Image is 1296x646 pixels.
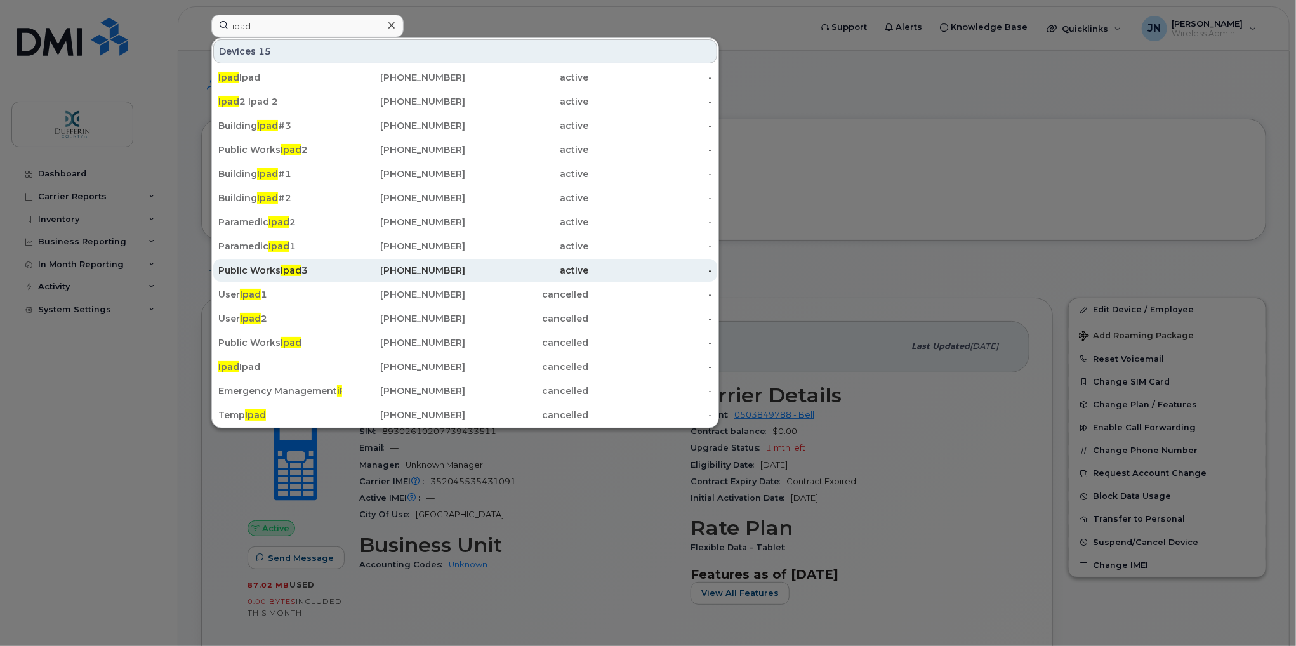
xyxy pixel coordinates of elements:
div: [PHONE_NUMBER] [342,360,466,373]
div: Paramedic 2 [218,216,342,228]
div: [PHONE_NUMBER] [342,95,466,108]
div: active [465,192,589,204]
div: Ipad [218,71,342,84]
div: Building #3 [218,119,342,132]
div: [PHONE_NUMBER] [342,240,466,253]
span: Ipad [268,241,289,252]
div: active [465,119,589,132]
div: Temp [218,409,342,421]
div: [PHONE_NUMBER] [342,71,466,84]
span: Ipad [281,337,301,348]
div: cancelled [465,385,589,397]
a: UserIpad1[PHONE_NUMBER]cancelled- [213,283,717,306]
span: Ipad [257,192,278,204]
div: cancelled [465,336,589,349]
a: IpadIpad[PHONE_NUMBER]active- [213,66,717,89]
a: Public WorksIpad2[PHONE_NUMBER]active- [213,138,717,161]
a: TempIpad[PHONE_NUMBER]cancelled- [213,404,717,426]
div: [PHONE_NUMBER] [342,216,466,228]
span: Ipad [257,120,278,131]
div: - [589,143,713,156]
div: - [589,192,713,204]
span: Ipad [281,144,301,155]
div: [PHONE_NUMBER] [342,192,466,204]
span: Ipad [268,216,289,228]
span: Ipad [218,361,239,372]
span: Ipad [281,265,301,276]
div: cancelled [465,360,589,373]
div: Building #2 [218,192,342,204]
div: - [589,409,713,421]
span: Ipad [245,409,266,421]
div: Ipad [218,360,342,373]
a: BuildingIpad#3[PHONE_NUMBER]active- [213,114,717,137]
div: - [589,95,713,108]
div: [PHONE_NUMBER] [342,264,466,277]
div: active [465,143,589,156]
div: cancelled [465,288,589,301]
a: Public WorksIpad3[PHONE_NUMBER]active- [213,259,717,282]
a: ParamedicIpad1[PHONE_NUMBER]active- [213,235,717,258]
div: [PHONE_NUMBER] [342,119,466,132]
div: cancelled [465,312,589,325]
div: - [589,288,713,301]
div: Devices [213,39,717,63]
div: - [589,216,713,228]
div: [PHONE_NUMBER] [342,312,466,325]
a: IpadIpad[PHONE_NUMBER]cancelled- [213,355,717,378]
div: [PHONE_NUMBER] [342,288,466,301]
div: - [589,336,713,349]
div: User 2 [218,312,342,325]
a: ParamedicIpad2[PHONE_NUMBER]active- [213,211,717,234]
div: active [465,264,589,277]
span: iPad [337,385,358,397]
div: - [589,71,713,84]
div: - [589,385,713,397]
div: cancelled [465,409,589,421]
div: - [589,119,713,132]
a: Public WorksIpad[PHONE_NUMBER]cancelled- [213,331,717,354]
a: Emergency ManagementiPad[PHONE_NUMBER]cancelled- [213,379,717,402]
div: - [589,240,713,253]
div: active [465,240,589,253]
div: active [465,95,589,108]
a: BuildingIpad#1[PHONE_NUMBER]active- [213,162,717,185]
span: Ipad [218,96,239,107]
div: - [589,360,713,373]
div: Public Works [218,336,342,349]
div: [PHONE_NUMBER] [342,143,466,156]
div: active [465,71,589,84]
a: BuildingIpad#2[PHONE_NUMBER]active- [213,187,717,209]
div: [PHONE_NUMBER] [342,336,466,349]
div: - [589,264,713,277]
div: Building #1 [218,168,342,180]
a: Ipad2 Ipad 2[PHONE_NUMBER]active- [213,90,717,113]
span: Ipad [240,313,261,324]
span: Ipad [218,72,239,83]
div: 2 Ipad 2 [218,95,342,108]
span: Ipad [257,168,278,180]
div: active [465,168,589,180]
div: Public Works 3 [218,264,342,277]
div: - [589,168,713,180]
div: [PHONE_NUMBER] [342,385,466,397]
div: Emergency Management [218,385,342,397]
div: active [465,216,589,228]
span: Ipad [240,289,261,300]
span: 15 [258,45,271,58]
a: UserIpad2[PHONE_NUMBER]cancelled- [213,307,717,330]
div: [PHONE_NUMBER] [342,409,466,421]
div: User 1 [218,288,342,301]
div: - [589,312,713,325]
div: Public Works 2 [218,143,342,156]
div: Paramedic 1 [218,240,342,253]
div: [PHONE_NUMBER] [342,168,466,180]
